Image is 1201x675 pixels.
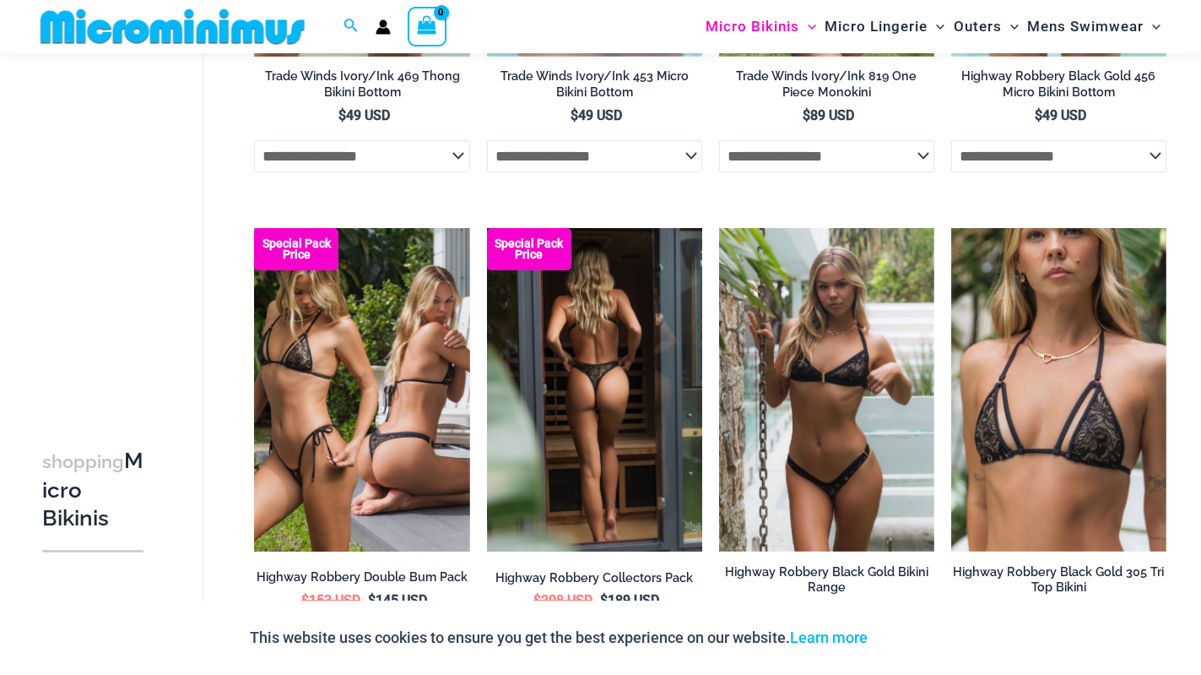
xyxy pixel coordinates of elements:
[699,3,1167,51] nav: Site Navigation
[376,19,391,35] a: Account icon link
[719,564,934,602] a: Highway Robbery Black Gold Bikini Range
[487,570,702,592] a: Highway Robbery Collectors Pack
[254,238,338,260] b: Special Pack Price
[42,451,124,472] span: shopping
[42,57,194,395] iframe: TrustedSite Certified
[928,5,944,48] span: Menu Toggle
[533,592,541,608] span: $
[820,5,949,48] a: Micro LingerieMenu ToggleMenu Toggle
[880,618,952,658] button: Accept
[34,8,311,46] img: MM SHOP LOGO FLAT
[954,5,1002,48] span: Outers
[254,569,469,591] a: Highway Robbery Double Bum Pack
[254,228,469,552] img: Top Bum Pack
[254,228,469,552] a: Top Bum Pack Highway Robbery Black Gold 305 Tri Top 456 Micro 05Highway Robbery Black Gold 305 Tr...
[1035,107,1086,123] bdi: 49 USD
[600,592,659,608] bdi: 189 USD
[1144,5,1160,48] span: Menu Toggle
[487,228,702,552] img: Highway Robbery Black Gold 823 One Piece Monokini 11
[951,228,1166,552] a: Highway Robbery Black Gold 305 Tri Top 01Highway Robbery Black Gold 305 Tri Top 439 Clip Bottom 0...
[487,228,702,552] a: Collection Pack Highway Robbery Black Gold 823 One Piece Monokini 11Highway Robbery Black Gold 82...
[719,228,934,552] img: Highway Robbery Black Gold 359 Clip Top 439 Clip Bottom 01v2
[487,68,702,106] a: Trade Winds Ivory/Ink 453 Micro Bikini Bottom
[254,68,469,100] h2: Trade Winds Ivory/Ink 469 Thong Bikini Bottom
[949,5,1023,48] a: OutersMenu ToggleMenu Toggle
[803,107,810,123] span: $
[951,228,1166,552] img: Highway Robbery Black Gold 305 Tri Top 01
[951,564,1166,602] a: Highway Robbery Black Gold 305 Tri Top Bikini
[250,625,868,651] p: This website uses cookies to ensure you get the best experience on our website.
[951,68,1166,100] h2: Highway Robbery Black Gold 456 Micro Bikini Bottom
[790,629,868,646] a: Learn more
[951,564,1166,596] h2: Highway Robbery Black Gold 305 Tri Top Bikini
[1035,107,1042,123] span: $
[368,592,427,608] bdi: 145 USD
[1002,5,1019,48] span: Menu Toggle
[951,68,1166,106] a: Highway Robbery Black Gold 456 Micro Bikini Bottom
[719,228,934,552] a: Highway Robbery Black Gold 359 Clip Top 439 Clip Bottom 01v2Highway Robbery Black Gold 359 Clip T...
[600,592,608,608] span: $
[487,68,702,100] h2: Trade Winds Ivory/Ink 453 Micro Bikini Bottom
[533,592,592,608] bdi: 208 USD
[701,5,820,48] a: Micro BikinisMenu ToggleMenu Toggle
[1027,5,1144,48] span: Mens Swimwear
[368,592,376,608] span: $
[254,68,469,106] a: Trade Winds Ivory/Ink 469 Thong Bikini Bottom
[344,16,359,37] a: Search icon link
[571,107,622,123] bdi: 49 USD
[571,107,578,123] span: $
[408,7,446,46] a: View Shopping Cart, empty
[338,107,390,123] bdi: 49 USD
[706,5,799,48] span: Micro Bikinis
[42,447,143,533] h3: Micro Bikinis
[1023,5,1165,48] a: Mens SwimwearMenu ToggleMenu Toggle
[338,107,346,123] span: $
[719,68,934,106] a: Trade Winds Ivory/Ink 819 One Piece Monokini
[825,5,928,48] span: Micro Lingerie
[301,592,309,608] span: $
[719,68,934,100] h2: Trade Winds Ivory/Ink 819 One Piece Monokini
[487,238,571,260] b: Special Pack Price
[719,564,934,596] h2: Highway Robbery Black Gold Bikini Range
[799,5,816,48] span: Menu Toggle
[254,569,469,585] h2: Highway Robbery Double Bum Pack
[487,570,702,586] h2: Highway Robbery Collectors Pack
[301,592,360,608] bdi: 153 USD
[803,107,854,123] bdi: 89 USD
